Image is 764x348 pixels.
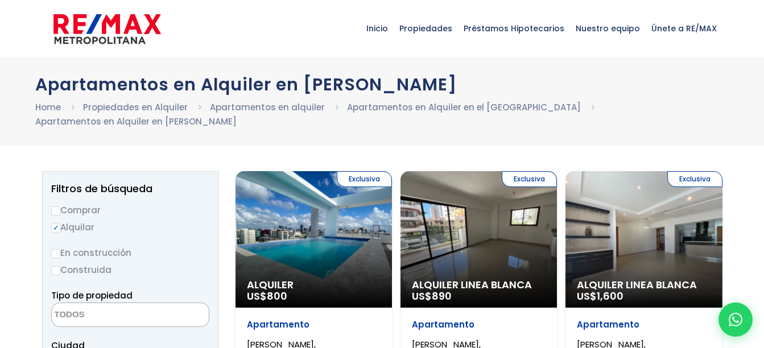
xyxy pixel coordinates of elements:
[51,220,209,234] label: Alquilar
[35,74,729,94] h1: Apartamentos en Alquiler en [PERSON_NAME]
[247,279,381,291] span: Alquiler
[247,289,287,303] span: US$
[412,289,452,303] span: US$
[51,223,60,233] input: Alquilar
[51,263,209,277] label: Construida
[432,289,452,303] span: 890
[51,246,209,260] label: En construcción
[412,319,546,330] p: Apartamento
[361,11,394,45] span: Inicio
[247,319,381,330] p: Apartamento
[53,12,161,46] img: remax-metropolitana-logo
[51,203,209,217] label: Comprar
[52,303,162,328] textarea: Search
[597,289,623,303] span: 1,600
[210,101,325,113] a: Apartamentos en alquiler
[577,289,623,303] span: US$
[347,101,581,113] a: Apartamentos en Alquiler en el [GEOGRAPHIC_DATA]
[51,266,60,275] input: Construida
[35,114,237,129] li: Apartamentos en Alquiler en [PERSON_NAME]
[51,249,60,258] input: En construcción
[570,11,646,45] span: Nuestro equipo
[337,171,392,187] span: Exclusiva
[394,11,458,45] span: Propiedades
[35,101,61,113] a: Home
[51,289,133,301] span: Tipo de propiedad
[51,183,209,194] h2: Filtros de búsqueda
[83,101,188,113] a: Propiedades en Alquiler
[502,171,557,187] span: Exclusiva
[577,319,711,330] p: Apartamento
[412,279,546,291] span: Alquiler Linea Blanca
[51,206,60,216] input: Comprar
[577,279,711,291] span: Alquiler Linea Blanca
[646,11,722,45] span: Únete a RE/MAX
[267,289,287,303] span: 800
[458,11,570,45] span: Préstamos Hipotecarios
[667,171,722,187] span: Exclusiva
